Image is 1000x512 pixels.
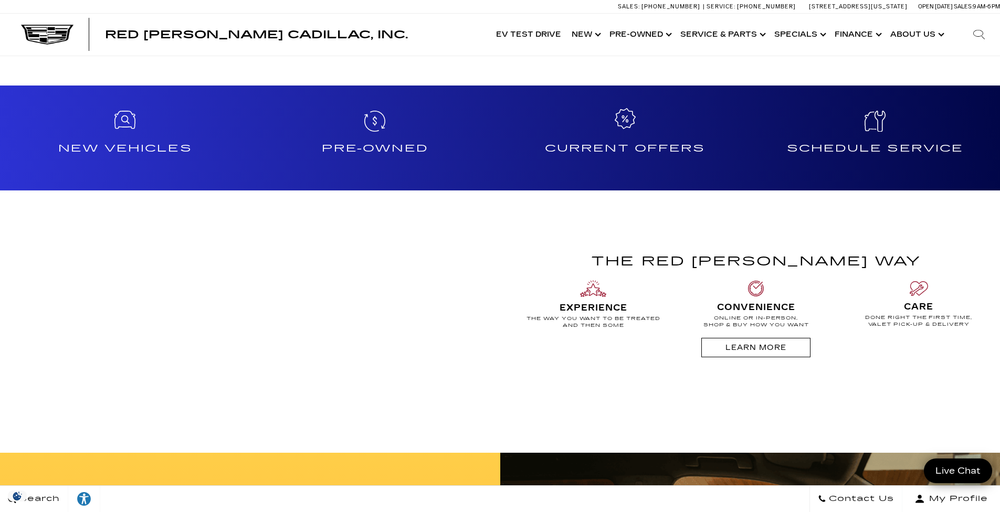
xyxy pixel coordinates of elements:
[809,3,908,10] a: [STREET_ADDRESS][US_STATE]
[5,490,29,502] img: Opt-Out Icon
[918,3,953,10] span: Open [DATE]
[5,490,29,502] section: Click to Open Cookie Consent Modal
[701,338,810,357] a: Learn More
[527,315,660,329] span: The Way You Want To Be Treated And Then Some
[500,86,750,190] a: Current Offers
[717,302,795,312] strong: Convenience
[504,140,746,157] h4: Current Offers
[707,3,735,10] span: Service:
[954,3,973,10] span: Sales:
[769,14,829,56] a: Specials
[754,140,996,157] h4: Schedule Service
[904,302,933,312] strong: Care
[809,486,902,512] a: Contact Us
[826,492,894,506] span: Contact Us
[105,28,408,41] span: Red [PERSON_NAME] Cadillac, Inc.
[68,491,100,507] div: Explore your accessibility options
[829,14,885,56] a: Finance
[68,486,100,512] a: Explore your accessibility options
[973,3,1000,10] span: 9 AM-6 PM
[618,3,640,10] span: Sales:
[566,14,604,56] a: New
[16,492,60,506] span: Search
[641,3,700,10] span: [PHONE_NUMBER]
[925,492,988,506] span: My Profile
[675,14,769,56] a: Service & Parts
[885,14,948,56] a: About Us
[618,4,703,9] a: Sales: [PHONE_NUMBER]
[930,465,986,477] span: Live Chat
[560,303,627,313] strong: EXPERIENCE
[703,315,809,328] span: Online Or In-Person, Shop & Buy How You Want
[750,86,1000,190] a: Schedule Service
[491,14,566,56] a: EV Test Drive
[4,140,246,157] h4: New Vehicles
[703,4,798,9] a: Service: [PHONE_NUMBER]
[924,458,992,483] a: Live Chat
[902,486,1000,512] button: Open user profile menu
[737,3,796,10] span: [PHONE_NUMBER]
[105,29,408,40] a: Red [PERSON_NAME] Cadillac, Inc.
[250,86,500,190] a: Pre-Owned
[865,314,972,328] span: Done Right The First Time, Valet Pick-Up & Delivery
[958,14,1000,56] div: Search
[604,14,675,56] a: Pre-Owned
[21,25,73,45] img: Cadillac Dark Logo with Cadillac White Text
[254,140,496,157] h4: Pre-Owned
